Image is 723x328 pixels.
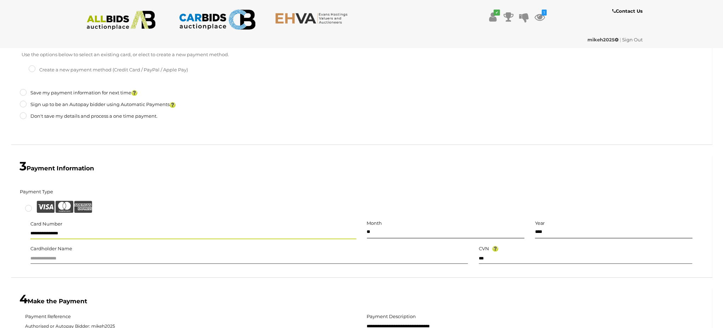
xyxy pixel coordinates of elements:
[83,11,160,30] img: ALLBIDS.com.au
[488,11,498,23] a: ✔
[19,292,28,306] span: 4
[25,314,71,319] h5: Payment Reference
[367,221,524,225] h5: Month
[620,37,621,42] span: |
[542,10,547,16] i: 1
[535,221,693,225] h5: Year
[588,37,619,42] strong: mikeh2025
[275,12,352,24] img: EHVA.com.au
[19,165,94,172] b: Payment Information
[367,314,416,319] h5: Payment Description
[179,7,256,32] img: CARBIDS.com.au
[479,246,489,251] h5: CVN
[30,113,157,118] h5: Don't save my details and process a one time payment.
[15,51,708,59] p: Use the options below to select an existing card, or elect to create a new payment method.
[30,221,62,226] h5: Card Number
[19,298,87,305] b: Make the Payment
[131,90,138,96] img: questionmark.png
[612,7,644,15] a: Contact Us
[19,159,27,174] span: 3
[622,37,643,42] a: Sign Out
[492,246,499,252] img: Help
[494,10,500,16] i: ✔
[30,90,138,96] h5: Save my payment information for next time
[534,11,545,23] a: 1
[20,189,53,194] h5: Payment Type
[30,246,72,251] h5: Cardholder Name
[612,8,643,14] b: Contact Us
[170,102,176,108] img: questionmark.png
[30,102,176,108] h5: Sign up to be an Autopay bidder using Automatic Payments
[29,66,188,74] label: Create a new payment method (Credit Card / PayPal / Apple Pay)
[588,37,620,42] a: mikeh2025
